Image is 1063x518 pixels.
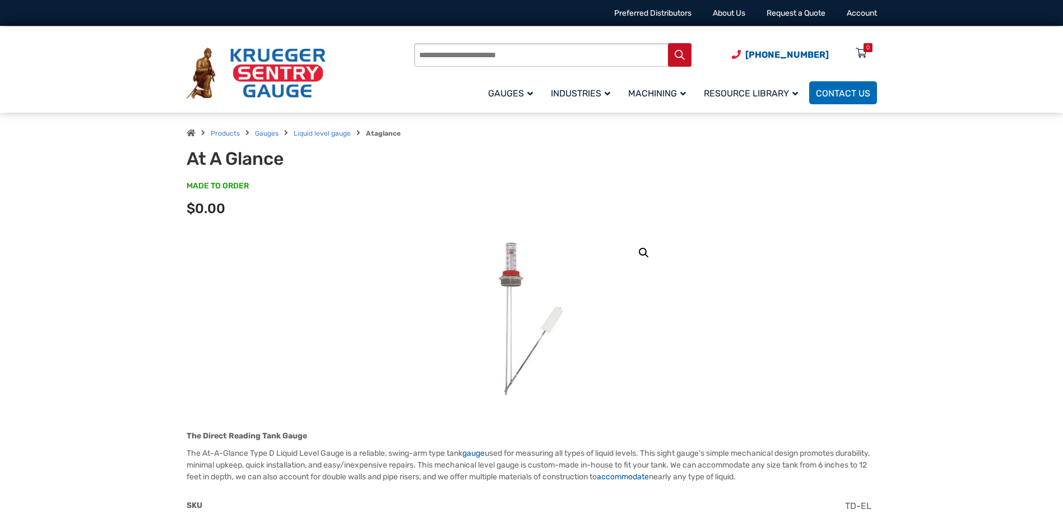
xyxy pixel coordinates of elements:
span: Industries [551,88,610,99]
a: Gauges [481,80,544,106]
a: Contact Us [809,81,877,104]
a: Request a Quote [767,8,825,18]
span: Machining [628,88,686,99]
a: Industries [544,80,621,106]
a: Machining [621,80,697,106]
div: 0 [866,43,870,52]
span: TD-EL [845,501,871,511]
strong: Ataglance [366,129,401,137]
strong: The Direct Reading Tank Gauge [187,431,307,441]
a: Phone Number (920) 434-8860 [732,48,829,62]
a: Resource Library [697,80,809,106]
a: Liquid level gauge [294,129,351,137]
img: Krueger Sentry Gauge [187,48,326,99]
a: Products [211,129,240,137]
h1: At A Glance [187,148,463,169]
span: $0.00 [187,201,225,216]
span: MADE TO ORDER [187,181,249,192]
a: Account [847,8,877,18]
p: The At-A-Glance Type D Liquid Level Gauge is a reliable, swing-arm type tank used for measuring a... [187,447,877,483]
span: Resource Library [704,88,798,99]
span: [PHONE_NUMBER] [745,49,829,60]
a: accommodate [597,472,649,482]
span: SKU [187,501,202,510]
span: Contact Us [816,88,870,99]
span: Gauges [488,88,533,99]
a: gauge [462,448,485,458]
img: At A Glance [464,234,598,402]
a: About Us [713,8,745,18]
a: View full-screen image gallery [634,243,654,263]
a: Gauges [255,129,278,137]
a: Preferred Distributors [614,8,691,18]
